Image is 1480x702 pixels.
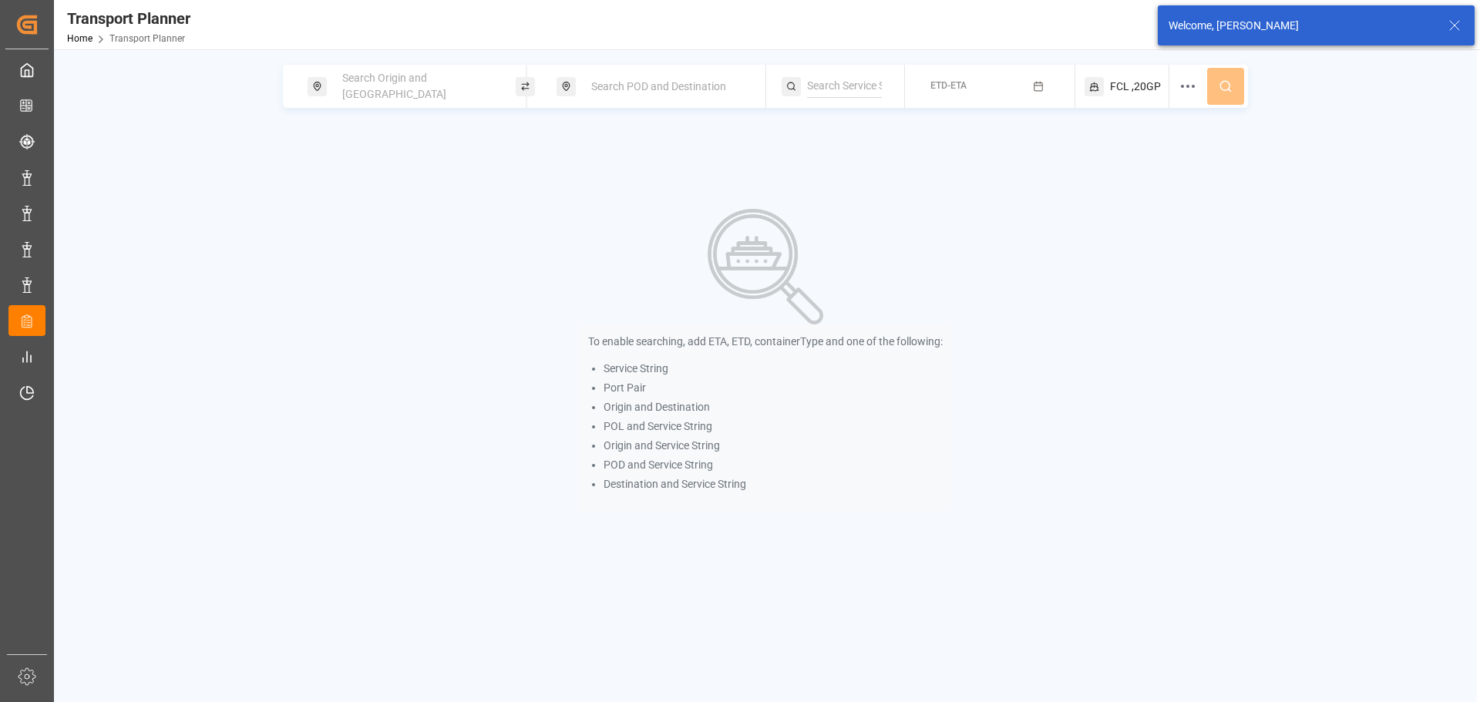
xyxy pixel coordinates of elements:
li: Port Pair [604,380,943,396]
li: POL and Service String [604,418,943,435]
a: Home [67,33,92,44]
span: FCL [1110,79,1129,95]
input: Search Service String [807,75,882,98]
li: Origin and Service String [604,438,943,454]
p: To enable searching, add ETA, ETD, containerType and one of the following: [588,334,943,350]
li: Origin and Destination [604,399,943,415]
div: Transport Planner [67,7,190,30]
span: ,20GP [1132,79,1161,95]
img: Search [708,209,823,324]
span: Search POD and Destination [591,80,726,92]
li: Service String [604,361,943,377]
span: Search Origin and [GEOGRAPHIC_DATA] [342,72,446,100]
div: Welcome, [PERSON_NAME] [1169,18,1434,34]
li: POD and Service String [604,457,943,473]
button: ETD-ETA [914,72,1065,102]
span: ETD-ETA [930,80,967,91]
li: Destination and Service String [604,476,943,492]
